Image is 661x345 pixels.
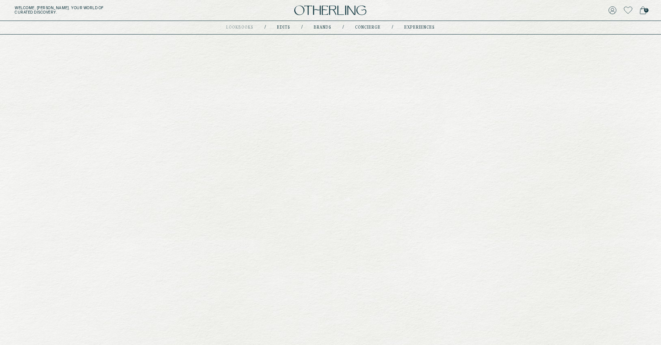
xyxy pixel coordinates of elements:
a: Edits [277,26,290,29]
a: experiences [404,26,435,29]
h5: Welcome, [PERSON_NAME] . Your world of curated discovery. [15,6,204,15]
div: / [342,25,344,30]
div: / [301,25,303,30]
div: / [392,25,393,30]
a: lookbooks [226,26,253,29]
span: 0 [644,8,648,12]
img: logo [294,6,366,15]
a: concierge [355,26,381,29]
a: 0 [640,5,646,15]
a: Brands [314,26,331,29]
div: / [264,25,266,30]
